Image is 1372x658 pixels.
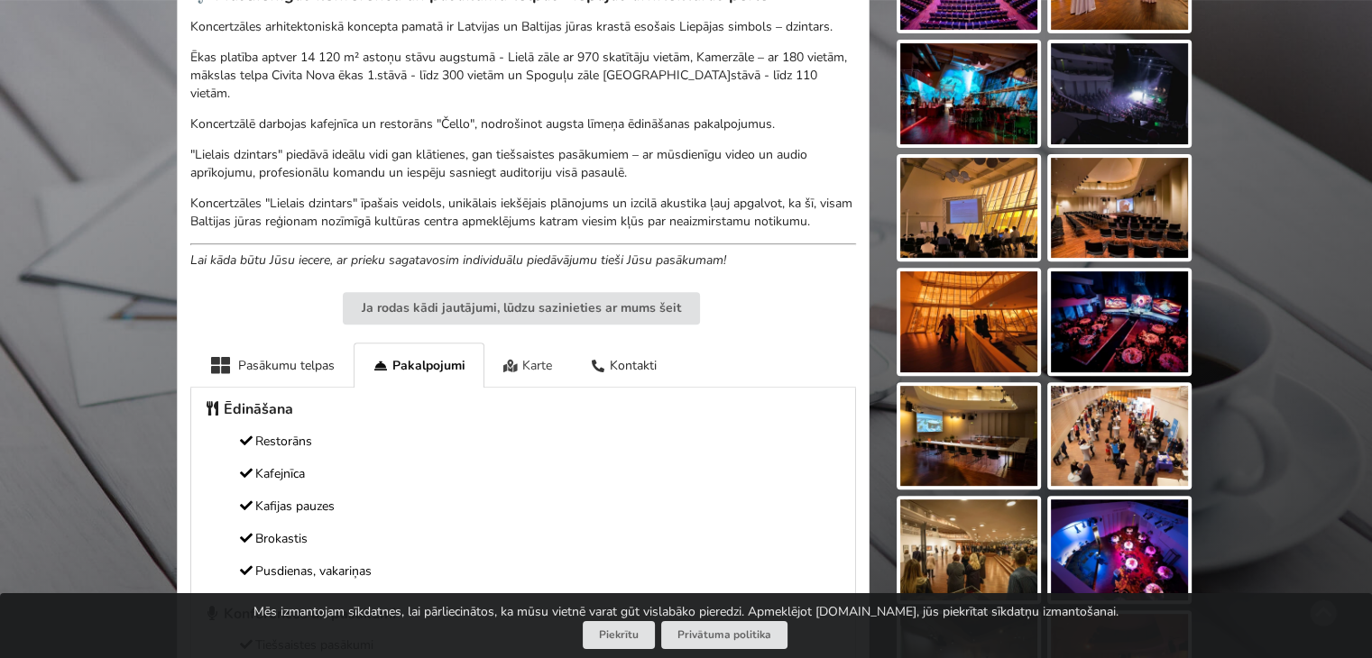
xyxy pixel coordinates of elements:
[661,621,787,649] a: Privātuma politika
[900,499,1037,600] img: Koncertzāle "Lielais dzintars" | Liepāja | Pasākumu vieta - galerijas bilde
[1051,43,1188,144] img: Koncertzāle "Lielais dzintars" | Liepāja | Pasākumu vieta - galerijas bilde
[900,271,1037,372] img: Koncertzāle "Lielais dzintars" | Liepāja | Pasākumu vieta - galerijas bilde
[900,43,1037,144] img: Koncertzāle "Lielais dzintars" | Liepāja | Pasākumu vieta - galerijas bilde
[190,251,726,269] em: Lai kāda būtu Jūsu iecere, ar prieku sagatavosim individuālu piedāvājumu tieši Jūsu pasākumam!
[190,195,856,231] p: Koncertzāles "Lielais dzintars" īpašais veidols, unikālais iekšējais plānojums un izcilā akustika...
[190,49,856,103] p: Ēkas platība aptver 14 120 m² astoņu stāvu augstumā - Lielā zāle ar 970 skatītāju vietām, Kamerzā...
[1051,386,1188,487] img: Koncertzāle "Lielais dzintars" | Liepāja | Pasākumu vieta - galerijas bilde
[190,343,354,387] div: Pasākumu telpas
[571,343,676,387] div: Kontakti
[190,115,856,133] p: Koncertzālē darbojas kafejnīca un restorāns "Čello", nodrošinot augsta līmeņa ēdināšanas pakalpoj...
[583,621,655,649] button: Piekrītu
[900,158,1037,259] img: Koncertzāle "Lielais dzintars" | Liepāja | Pasākumu vieta - galerijas bilde
[204,464,843,484] p: Kafejnīca
[343,292,700,324] button: Ja rodas kādi jautājumi, lūdzu sazinieties ar mums šeit
[204,497,843,516] p: Kafijas pauzes
[190,18,856,36] p: Koncertzāles arhitektoniskā koncepta pamatā ir Latvijas un Baltijas jūras krastā esošais Liepājas...
[354,343,484,388] div: Pakalpojumi
[1051,158,1188,259] img: Koncertzāle "Lielais dzintars" | Liepāja | Pasākumu vieta - galerijas bilde
[1051,499,1188,600] img: Koncertzāle "Lielais dzintars" | Liepāja | Pasākumu vieta - galerijas bilde
[204,400,843,419] h5: Ēdināšana
[204,432,843,452] p: Restorāns
[1051,271,1188,372] img: Koncertzāle "Lielais dzintars" | Liepāja | Pasākumu vieta - galerijas bilde
[204,529,843,549] p: Brokastis
[484,343,572,387] div: Karte
[900,386,1037,487] img: Koncertzāle "Lielais dzintars" | Liepāja | Pasākumu vieta - galerijas bilde
[204,562,843,581] p: Pusdienas, vakariņas
[190,146,856,182] p: "Lielais dzintars" piedāvā ideālu vidi gan klātienes, gan tiešsaistes pasākumiem – ar mūsdienīgu ...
